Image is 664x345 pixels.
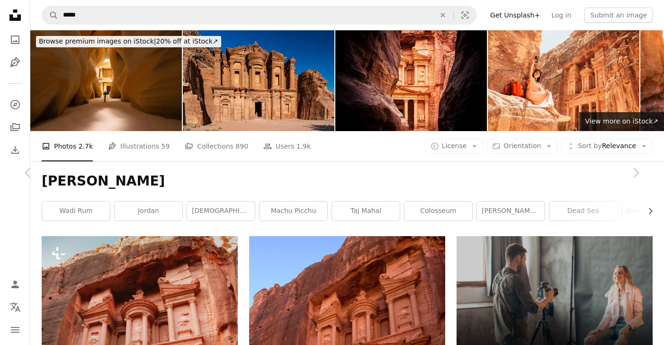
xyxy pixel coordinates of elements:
[39,37,156,45] span: Browse premium images on iStock |
[6,95,25,114] a: Explore
[185,131,248,161] a: Collections 890
[6,298,25,317] button: Language
[546,8,577,23] a: Log in
[263,131,311,161] a: Users 1.9k
[477,202,545,221] a: [PERSON_NAME], [PERSON_NAME]
[454,6,476,24] button: Visual search
[108,131,170,161] a: Illustrations 59
[432,6,453,24] button: Clear
[487,139,557,154] button: Orientation
[578,142,601,150] span: Sort by
[335,30,487,131] img: End of the Siq - Al Khazneh in Petra
[579,112,664,131] a: View more on iStock↗
[296,141,311,151] span: 1.9k
[42,202,110,221] a: wadi rum
[332,202,400,221] a: taj mahal
[30,30,182,131] img: Miniature Man Approaching Miniature Petra
[503,142,541,150] span: Orientation
[162,141,170,151] span: 59
[404,202,472,221] a: colosseum
[42,6,477,25] form: Find visuals sitewide
[183,30,334,131] img: Petra Monastery Al-Deir Ancient Structure
[485,8,546,23] a: Get Unsplash+
[442,142,467,150] span: License
[585,117,658,125] span: View more on iStock ↗
[36,36,221,47] div: 20% off at iStock ↗
[260,202,327,221] a: machu picchu
[6,30,25,49] a: Photos
[6,275,25,294] a: Log in / Sign up
[235,141,248,151] span: 890
[549,202,617,221] a: dead sea
[578,142,636,151] span: Relevance
[584,8,653,23] button: Submit an image
[6,53,25,72] a: Illustrations
[42,6,58,24] button: Search Unsplash
[561,139,653,154] button: Sort byRelevance
[607,127,664,218] a: Next
[6,320,25,339] button: Menu
[30,30,227,53] a: Browse premium images on iStock|20% off at iStock↗
[42,173,653,190] h1: [PERSON_NAME]
[6,118,25,137] a: Collections
[187,202,255,221] a: [DEMOGRAPHIC_DATA] the redeemer
[425,139,484,154] button: License
[488,30,639,131] img: An Asian tourist in the hidden city of Petra, Jordan
[115,202,182,221] a: jordan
